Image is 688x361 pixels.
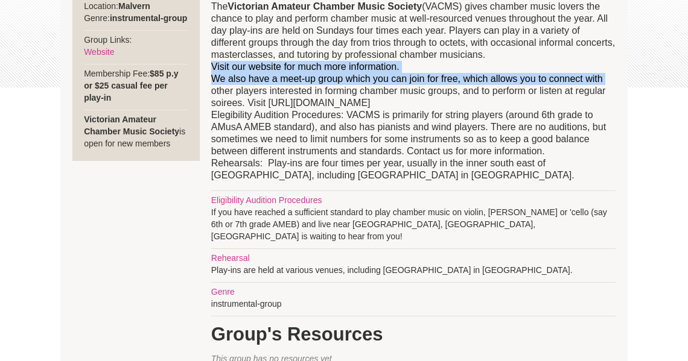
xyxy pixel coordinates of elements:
[84,115,179,136] strong: Victorian Amateur Chamber Music Society
[211,322,616,347] h1: Group's Resources
[211,1,616,181] p: The (VACMS) gives chamber music lovers the chance to play and perform chamber music at well-resou...
[118,1,150,11] strong: Malvern
[228,1,422,11] strong: Victorian Amateur Chamber Music Society
[211,252,616,264] div: Rehearsal
[211,286,616,298] div: Genre
[211,194,616,206] div: Eligibility Audition Procedures
[110,13,187,23] strong: instrumental-group
[84,69,178,102] strong: $85 p.y or $25 casual fee per play-in
[84,47,114,57] a: Website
